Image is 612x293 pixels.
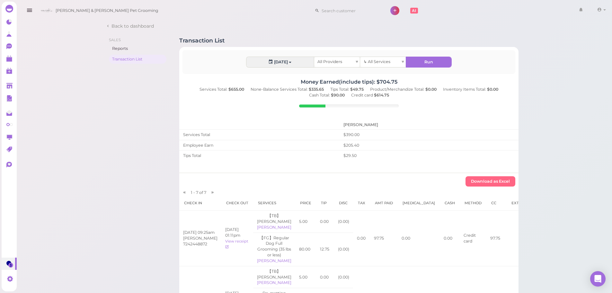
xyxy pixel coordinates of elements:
th: Cash [440,196,460,211]
button: Run [406,57,451,67]
li: Sales [109,37,166,42]
th: [MEDICAL_DATA] [398,196,440,211]
th: [PERSON_NAME] [340,120,519,129]
h4: Money Earned(include tips): $704.75 [179,79,519,85]
button: Download as Excel [466,176,515,187]
div: None-Balance Services Total: [247,87,327,92]
div: Open Intercom Messenger [590,271,606,287]
th: Check out [221,196,253,211]
td: 0.00 [316,266,334,288]
th: CC [486,196,507,211]
div: Inventory Items Total: [440,87,501,92]
th: Price [295,196,316,211]
div: [PERSON_NAME] [257,224,291,230]
th: Services [253,196,295,211]
td: 0.00 [353,211,370,266]
td: 0.00 [398,211,440,266]
th: Tax [353,196,370,211]
a: Transaction List [109,55,166,64]
td: 5.00 [295,266,316,288]
div: Credit card [348,92,392,98]
td: 97.75 [370,211,398,266]
th: Method [460,196,486,211]
td: $390.00 [340,129,519,140]
span: 7 [196,190,199,195]
td: ( 0.00 ) [334,266,353,288]
td: ( 0.00 ) [334,211,353,233]
span: 1 [191,190,193,195]
b: $655.00 [228,87,244,92]
th: Disc [334,196,353,211]
td: 0.00 [316,211,334,233]
b: $90.00 [331,93,345,97]
div: Cash Total: [306,92,348,98]
td: Employee Earn [179,140,340,151]
div: [PERSON_NAME] [257,280,291,286]
span: 7 [204,190,206,195]
button: [DATE] [246,57,314,67]
b: $0.00 [487,87,498,92]
td: 0.00 [440,211,460,266]
b: $335.65 [309,87,324,92]
h1: Transaction List [179,37,225,44]
td: $205.40 [340,140,519,151]
span: ↳ All Services [363,59,390,64]
span: - [193,190,195,195]
td: 97.75 [486,211,507,266]
th: Extra [507,196,529,211]
div: [PERSON_NAME] [257,258,291,264]
a: View receipt [225,239,248,249]
div: Services Total: [196,87,247,92]
div: 【TB】[PERSON_NAME] [257,213,291,224]
td: 12.75 [316,233,334,266]
span: of [199,190,203,195]
div: 【TB】[PERSON_NAME] [257,269,291,280]
b: $0.00 [425,87,437,92]
b: $614.75 [374,93,389,97]
td: Credit card [460,211,486,266]
a: Reports [109,44,166,53]
input: Search customer [319,5,382,16]
b: $49.75 [350,87,364,92]
a: Back to dashboard [106,23,154,29]
div: 【FG】Regular Dog Full Grooming (35 lbs or less) [257,235,291,258]
div: Product/Merchandize Total: [367,87,440,92]
td: [DATE] 01:11pm [221,211,253,266]
div: Tips Total: [327,87,367,92]
span: All Providers [317,59,342,64]
td: Services Total [179,129,340,140]
td: Tips Total [179,151,340,161]
th: Tip [316,196,334,211]
td: 5.00 [295,211,316,233]
td: 80.00 [295,233,316,266]
div: [DATE] 09:25am [183,230,217,235]
span: [PERSON_NAME] & [PERSON_NAME] Pet Grooming [56,2,158,20]
td: ( 0.00 ) [334,233,353,266]
td: $29.50 [340,151,519,161]
th: Amt Paid [370,196,398,211]
div: [PERSON_NAME] 7242448872 [183,235,217,247]
th: Check in [179,196,221,211]
div: 5 [299,105,325,107]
